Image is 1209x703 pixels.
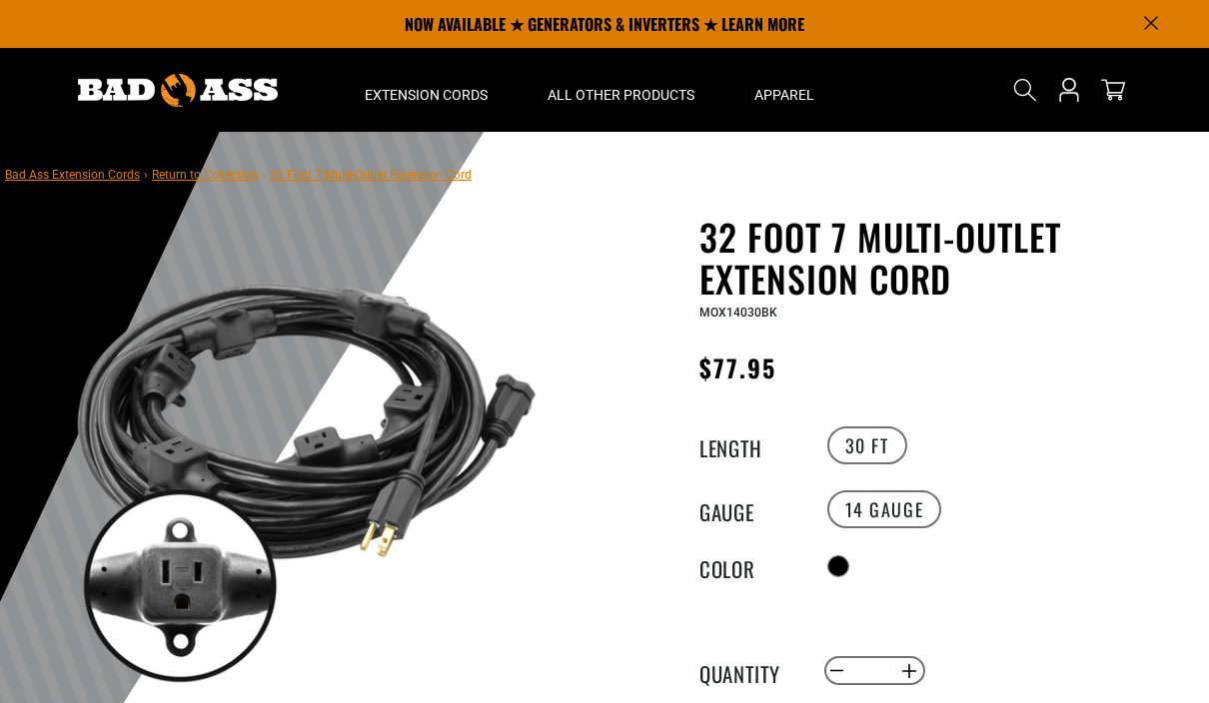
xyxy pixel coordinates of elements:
label: 30 FT [827,426,907,464]
a: Bad Ass Extension Cords [5,168,140,182]
nav: breadcrumbs [5,162,472,186]
span: All Other Products [548,86,694,104]
h1: 32 Foot 7 Multi-Outlet Extension Cord [699,216,1189,300]
legend: Length [699,432,799,458]
summary: Extension Cords [335,48,518,132]
span: › [144,168,148,182]
span: › [262,168,266,182]
span: Extension Cords [365,86,488,104]
summary: Apparel [724,48,844,132]
a: Return to Collection [152,168,258,182]
span: MOX14030BK [699,306,777,320]
span: $77.95 [699,350,776,385]
img: Bad Ass Extension Cords [78,74,278,107]
span: 32 Foot 7 Multi-Outlet Extension Cord [270,168,472,182]
label: Quantity [699,658,799,684]
legend: Gauge [699,496,799,522]
legend: Color [699,553,799,579]
span: Apparel [754,86,814,104]
summary: All Other Products [518,48,724,132]
summary: Search [1009,74,1041,106]
img: black [64,220,546,701]
label: 14 Gauge [827,490,942,528]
